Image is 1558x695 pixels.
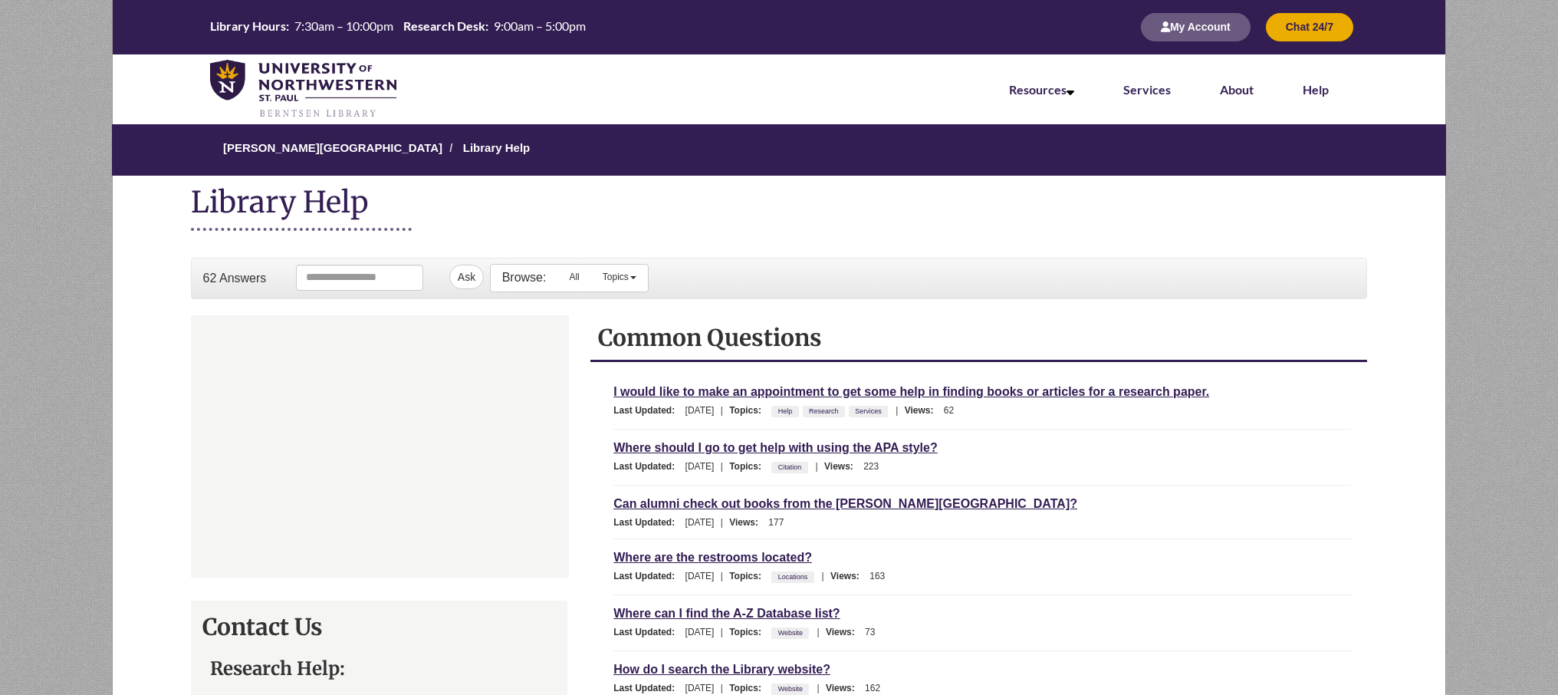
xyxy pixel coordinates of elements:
[557,265,590,289] a: All
[813,627,823,637] span: |
[717,517,727,528] span: |
[613,683,682,693] span: Last Updated:
[613,383,1209,400] a: I would like to make an appointment to get some help in finding books or articles for a research ...
[729,627,769,637] span: Topics:
[776,459,804,476] a: Citation
[1266,22,1353,33] a: Chat 24/7
[598,323,1359,352] h2: Common Questions
[613,627,682,637] span: Last Updated:
[729,683,769,693] span: Topics:
[771,405,892,416] ul: Topics:
[192,316,569,577] iframe: Chat Widget
[1009,82,1074,97] a: Resources
[494,18,586,33] span: 9:00am – 5:00pm
[613,660,830,678] a: How do I search the Library website?
[813,683,823,693] span: |
[1123,82,1171,97] a: Services
[685,683,715,693] span: [DATE]
[685,571,715,581] span: [DATE]
[294,18,393,33] span: 7:30am – 10:00pm
[892,405,902,416] span: |
[613,405,682,416] span: Last Updated:
[1141,22,1251,33] a: My Account
[863,461,879,472] span: 223
[463,141,531,154] a: Library Help
[613,548,812,566] a: Where are the restrooms located?
[729,405,769,416] span: Topics:
[853,403,884,420] a: Services
[591,265,648,289] a: Topics
[502,269,547,286] p: Browse:
[776,624,805,641] a: Website
[1141,13,1251,41] button: My Account
[717,571,727,581] span: |
[717,683,727,693] span: |
[830,571,867,581] span: Views:
[206,18,291,34] th: Library Hours:
[191,183,412,231] h1: Library Help
[944,405,954,416] span: 62
[449,265,484,289] button: Ask
[210,60,396,119] img: UNWSP Library Logo
[613,461,682,472] span: Last Updated:
[776,403,795,420] a: Help
[206,18,590,35] a: Hours Today
[826,683,863,693] span: Views:
[869,571,885,581] span: 163
[206,18,590,34] table: Hours Today
[824,461,861,472] span: Views:
[613,571,682,581] span: Last Updated:
[717,461,727,472] span: |
[613,604,840,622] a: Where can I find the A-Z Database list?
[1220,82,1254,97] a: About
[776,568,810,585] a: Locations
[771,627,813,637] ul: Topics:
[210,657,345,680] strong: Research Help:
[223,141,442,154] a: [PERSON_NAME][GEOGRAPHIC_DATA]
[613,517,682,528] span: Last Updated:
[865,683,880,693] span: 162
[203,270,267,287] p: 62 Answers
[905,405,942,416] span: Views:
[399,18,490,34] th: Research Desk:
[202,612,557,641] h2: Contact Us
[771,461,811,472] ul: Topics:
[191,315,568,578] div: Chat Widget
[685,517,715,528] span: [DATE]
[1303,82,1329,97] a: Help
[613,495,1077,512] a: Can alumni check out books from the [PERSON_NAME][GEOGRAPHIC_DATA]?
[717,627,727,637] span: |
[717,405,727,416] span: |
[729,461,769,472] span: Topics:
[729,571,769,581] span: Topics:
[768,517,784,528] span: 177
[1266,13,1353,41] button: Chat 24/7
[613,439,938,456] a: Where should I go to get help with using the APA style?
[685,461,715,472] span: [DATE]
[685,627,715,637] span: [DATE]
[812,461,822,472] span: |
[826,627,863,637] span: Views:
[771,683,813,693] ul: Topics:
[685,405,715,416] span: [DATE]
[865,627,875,637] span: 73
[807,403,841,420] a: Research
[729,517,766,528] span: Views:
[771,571,817,581] ul: Topics:
[818,571,828,581] span: |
